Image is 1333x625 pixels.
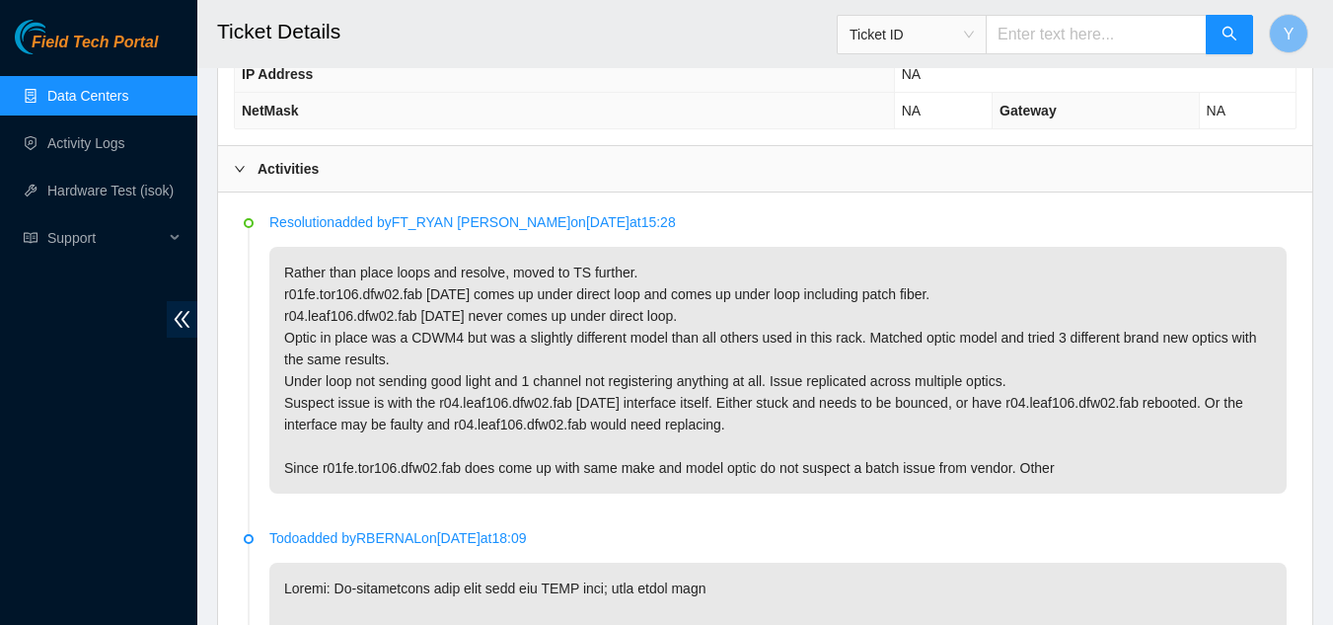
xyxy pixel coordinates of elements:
button: search [1206,15,1253,54]
span: NetMask [242,103,299,118]
a: Activity Logs [47,135,125,151]
span: Ticket ID [850,20,974,49]
span: IP Address [242,66,313,82]
span: NA [902,103,921,118]
span: search [1222,26,1237,44]
span: double-left [167,301,197,338]
p: Todo added by RBERNAL on [DATE] at 18:09 [269,527,1287,549]
img: Akamai Technologies [15,20,100,54]
span: Y [1284,22,1295,46]
p: Resolution added by FT_RYAN [PERSON_NAME] on [DATE] at 15:28 [269,211,1287,233]
div: Activities [218,146,1312,192]
b: Activities [258,158,319,180]
p: Rather than place loops and resolve, moved to TS further. r01fe.tor106.dfw02.fab [DATE] comes up ... [269,247,1287,494]
span: Field Tech Portal [32,34,158,52]
a: Hardware Test (isok) [47,183,174,198]
input: Enter text here... [986,15,1207,54]
span: read [24,231,37,245]
span: right [234,163,246,175]
span: NA [902,66,921,82]
span: Gateway [1000,103,1057,118]
a: Akamai TechnologiesField Tech Portal [15,36,158,61]
span: Support [47,218,164,258]
a: Data Centers [47,88,128,104]
button: Y [1269,14,1308,53]
span: NA [1207,103,1225,118]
